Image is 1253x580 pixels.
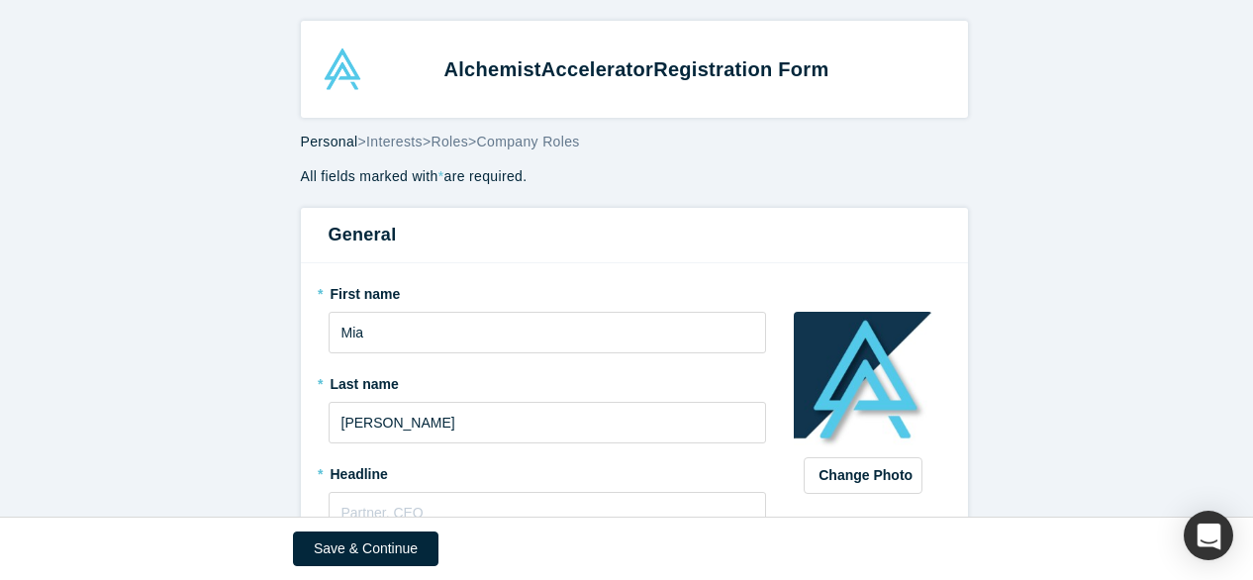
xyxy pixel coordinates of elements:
[329,367,767,395] label: Last name
[329,277,767,305] label: First name
[293,532,438,566] button: Save & Continue
[541,58,653,80] span: Accelerator
[329,222,940,248] h3: General
[301,132,968,152] div: > > >
[444,58,829,80] strong: Alchemist Registration Form
[301,134,358,149] span: Personal
[329,492,767,533] input: Partner, CEO
[366,134,423,149] span: Interests
[794,312,932,450] img: Profile user default
[322,48,363,90] img: Alchemist Accelerator Logo
[329,457,767,485] label: Headline
[431,134,468,149] span: Roles
[477,134,580,149] span: Company Roles
[804,457,922,494] button: Change Photo
[301,166,968,187] p: All fields marked with are required.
